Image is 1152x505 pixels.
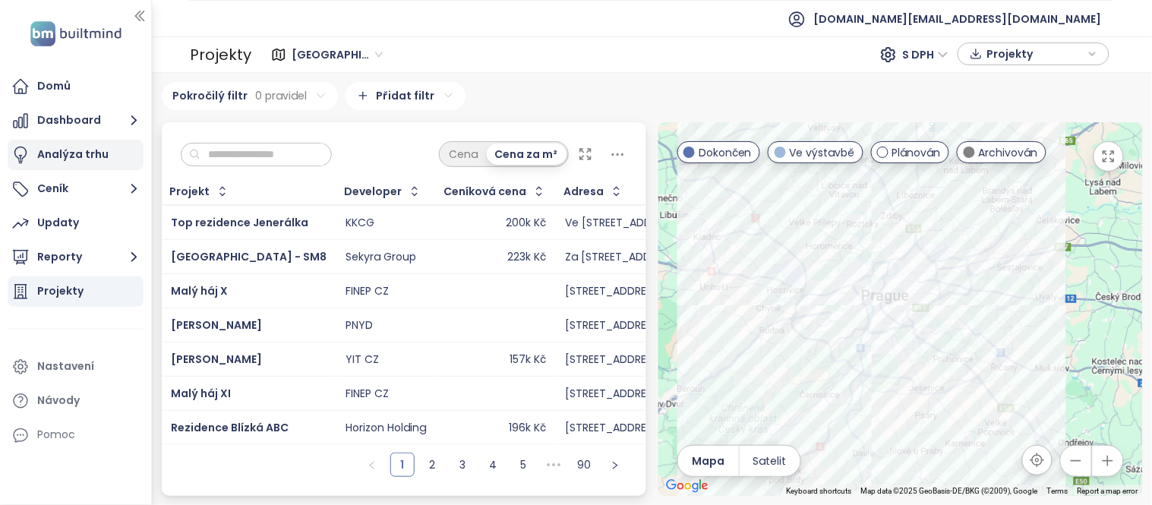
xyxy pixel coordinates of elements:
div: [STREET_ADDRESS] [565,285,663,298]
div: [STREET_ADDRESS] [565,387,663,401]
button: Satelit [740,446,800,476]
div: [STREET_ADDRESS] [565,319,663,333]
div: Ceníková cena [444,187,527,197]
a: Malý háj XI [171,386,231,401]
a: Terms (opens in new tab) [1047,487,1068,495]
span: right [611,461,620,470]
div: Pokročilý filtr [162,82,338,110]
div: 157k Kč [510,353,546,367]
li: Předchozí strana [360,453,384,477]
div: Pomoc [8,420,144,450]
span: Map data ©2025 GeoBasis-DE/BKG (©2009), Google [861,487,1038,495]
button: Keyboard shortcuts [787,486,852,497]
div: Ve [STREET_ADDRESS] [565,216,680,230]
span: Mapa [692,453,724,469]
div: Projekt [170,187,210,197]
div: Za [STREET_ADDRESS] [565,251,679,264]
div: 196k Kč [509,421,546,435]
div: [STREET_ADDRESS] [565,353,663,367]
div: [STREET_ADDRESS] [565,421,663,435]
button: Reporty [8,242,144,273]
a: 2 [421,453,444,476]
button: left [360,453,384,477]
div: Analýza trhu [37,145,109,164]
a: [PERSON_NAME] [171,317,262,333]
a: Updaty [8,208,144,238]
span: Praha [292,43,383,66]
div: KKCG [346,216,374,230]
li: Následujících 5 stran [542,453,567,477]
li: 90 [573,453,597,477]
div: Adresa [564,187,604,197]
button: Dashboard [8,106,144,136]
span: ••• [542,453,567,477]
li: Následující strana [603,453,627,477]
a: Report a map error [1078,487,1138,495]
span: Ve výstavbě [790,144,855,161]
div: Projekty [190,39,251,70]
button: Ceník [8,174,144,204]
div: 200k Kč [506,216,546,230]
button: Mapa [678,446,739,476]
div: Updaty [37,213,79,232]
a: Projekty [8,276,144,307]
div: Horizon Holding [346,421,426,435]
a: Nastavení [8,352,144,382]
a: Rezidence Blízká ABC [171,420,289,435]
div: Developer [345,187,402,197]
div: 223k Kč [507,251,546,264]
span: Satelit [753,453,787,469]
div: Projekty [37,282,84,301]
a: Analýza trhu [8,140,144,170]
span: [DOMAIN_NAME][EMAIL_ADDRESS][DOMAIN_NAME] [814,1,1102,37]
div: Návody [37,391,80,410]
div: Cena za m² [487,144,567,165]
span: Projekty [986,43,1084,65]
a: Top rezidence Jenerálka [171,215,308,230]
div: FINEP CZ [346,285,389,298]
li: 3 [451,453,475,477]
a: 4 [482,453,505,476]
img: logo [26,18,126,49]
span: S DPH [903,43,948,66]
div: Nastavení [37,357,94,376]
div: Domů [37,77,71,96]
div: YIT CZ [346,353,379,367]
a: 5 [513,453,535,476]
li: 5 [512,453,536,477]
div: Cena [441,144,487,165]
a: 3 [452,453,475,476]
a: [GEOGRAPHIC_DATA] - SM8 [171,249,327,264]
a: Malý háj X [171,283,228,298]
a: Open this area in Google Maps (opens a new window) [662,476,712,496]
span: Dokončen [699,144,752,161]
div: Pomoc [37,425,75,444]
img: Google [662,476,712,496]
span: Plánován [892,144,941,161]
div: FINEP CZ [346,387,389,401]
li: 1 [390,453,415,477]
div: button [966,43,1101,65]
span: 0 pravidel [256,87,308,104]
span: left [368,461,377,470]
a: 1 [391,453,414,476]
span: Archivován [979,144,1038,161]
div: Sekyra Group [346,251,416,264]
a: Návody [8,386,144,416]
li: 2 [421,453,445,477]
a: Domů [8,71,144,102]
a: [PERSON_NAME] [171,352,262,367]
div: Přidat filtr [346,82,466,110]
button: right [603,453,627,477]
